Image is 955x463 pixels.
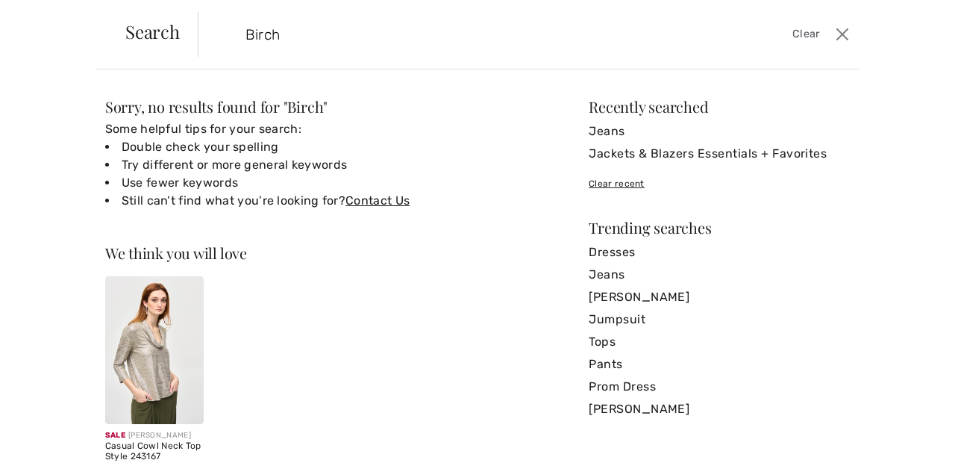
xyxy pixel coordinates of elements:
li: Try different or more general keywords [105,156,553,174]
div: Recently searched [589,99,850,114]
span: Help [32,10,63,24]
div: Clear recent [589,177,850,190]
a: Pants [589,353,850,376]
span: Clear [792,26,820,43]
span: We think you will love [105,243,247,263]
li: Still can’t find what you’re looking for? [105,192,553,210]
a: Contact Us [345,193,410,208]
input: TYPE TO SEARCH [234,12,683,57]
a: Jeans [589,120,850,143]
a: [PERSON_NAME] [589,398,850,420]
span: Search [125,22,180,40]
div: Some helpful tips for your search: [105,120,553,210]
div: Trending searches [589,220,850,235]
a: Jackets & Blazers Essentials + Favorites [589,143,850,165]
button: Close [831,22,854,46]
a: Jumpsuit [589,308,850,331]
span: Sale [105,431,125,440]
div: [PERSON_NAME] [105,430,204,441]
div: Sorry, no results found for " " [105,99,553,114]
a: [PERSON_NAME] [589,286,850,308]
a: Jeans [589,264,850,286]
span: Birch [287,96,323,116]
img: Casual Cowl Neck Top Style 243167. Beige/gold [105,276,204,424]
a: Prom Dress [589,376,850,398]
li: Use fewer keywords [105,174,553,192]
li: Double check your spelling [105,138,553,156]
a: Dresses [589,241,850,264]
div: Casual Cowl Neck Top Style 243167 [105,441,204,462]
a: Tops [589,331,850,353]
